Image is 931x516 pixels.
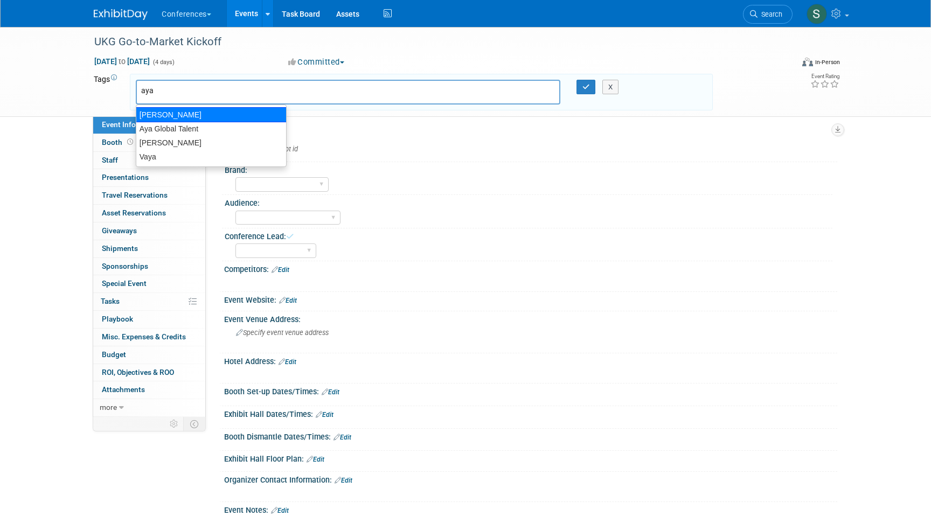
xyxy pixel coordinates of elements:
a: Presentations [93,169,205,186]
span: Misc. Expenses & Credits [102,332,186,341]
a: Tasks [93,293,205,310]
a: Staff [93,152,205,169]
span: Shipments [102,244,138,253]
a: Asset Reservations [93,205,205,222]
span: to [117,57,127,66]
span: Specify event venue address [236,329,329,337]
span: Giveaways [102,226,137,235]
a: more [93,399,205,416]
img: ExhibitDay [94,9,148,20]
a: Special Event [93,275,205,292]
span: Travel Reservations [102,191,168,199]
div: Exhibit Hall Dates/Times: [224,406,837,420]
button: X [602,80,619,95]
div: Brand: [225,162,832,176]
a: Edit [322,388,339,396]
span: Presentations [102,173,149,182]
div: [PERSON_NAME] [136,136,286,150]
span: Tasks [101,297,120,305]
div: Exhibit Hall Floor Plan: [224,451,837,465]
div: Event Venue Address: [224,311,837,325]
span: [DATE] [DATE] [94,57,150,66]
a: Misc. Expenses & Credits [93,329,205,346]
span: ROI, Objectives & ROO [102,368,174,376]
div: UKG Go-to-Market Kickoff [91,32,776,52]
span: Booth [102,138,135,147]
div: Event Website: [224,292,837,306]
input: Type tag and hit enter [141,85,292,96]
a: Edit [334,434,351,441]
a: Budget [93,346,205,364]
a: Giveaways [93,222,205,240]
div: Booth Set-up Dates/Times: [224,383,837,398]
td: Personalize Event Tab Strip [165,417,184,431]
div: Competitors: [224,261,837,275]
span: more [100,403,117,412]
td: Toggle Event Tabs [184,417,206,431]
a: Playbook [93,311,205,328]
a: Travel Reservations [93,187,205,204]
div: Conference Lead: [225,228,832,242]
div: HubSpot ID: [224,128,837,142]
img: Sophie Buffo [807,4,827,24]
span: Asset Reservations [102,208,166,217]
a: Edit [279,358,296,366]
a: Booth [93,134,205,151]
div: Booth Dismantle Dates/Times: [224,429,837,443]
img: Format-Inperson.png [802,58,813,66]
span: Attachments [102,385,145,394]
a: Edit [316,411,334,419]
a: Shipments [93,240,205,257]
div: Hotel Address: [224,353,837,367]
a: Edit [307,456,324,463]
a: Edit [279,297,297,304]
a: Edit [272,266,289,274]
span: (4 days) [152,59,175,66]
span: Sponsorships [102,262,148,270]
a: Search [743,5,793,24]
span: Event Information [102,120,162,129]
span: Search [758,10,782,18]
div: [PERSON_NAME] [136,107,287,122]
span: Staff [102,156,118,164]
span: Budget [102,350,126,359]
a: Edit [335,477,352,484]
span: Special Event [102,279,147,288]
span: Playbook [102,315,133,323]
a: Edit [271,507,289,514]
div: Event Rating [810,74,839,79]
div: Event Format [729,56,840,72]
div: Aya Global Talent [136,122,286,136]
span: Booth not reserved yet [125,138,135,146]
td: Tags [94,74,120,110]
div: In-Person [815,58,840,66]
div: Organizer Contact Information: [224,472,837,486]
div: Audience: [225,195,832,208]
a: Attachments [93,381,205,399]
a: Sponsorships [93,258,205,275]
button: Committed [284,57,349,68]
div: Vaya [136,150,286,164]
div: Event Notes: [224,502,837,516]
a: Event Information [93,116,205,134]
a: ROI, Objectives & ROO [93,364,205,381]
